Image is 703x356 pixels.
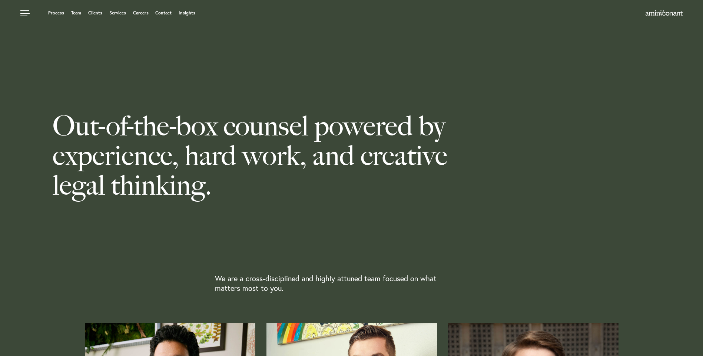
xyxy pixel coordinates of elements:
[179,11,195,15] a: Insights
[71,11,81,15] a: Team
[88,11,102,15] a: Clients
[109,11,126,15] a: Services
[133,11,149,15] a: Careers
[646,10,683,16] img: Amini & Conant
[215,274,451,293] p: We are a cross-disciplined and highly attuned team focused on what matters most to you.
[48,11,64,15] a: Process
[646,11,683,17] a: Home
[155,11,172,15] a: Contact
